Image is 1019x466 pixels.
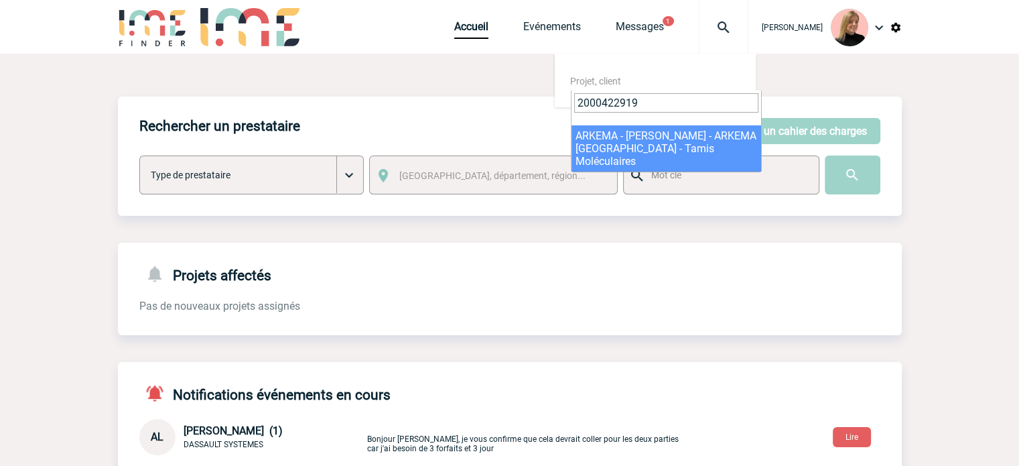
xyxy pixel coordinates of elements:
span: [GEOGRAPHIC_DATA], département, région... [399,170,586,181]
a: Messages [616,20,664,39]
a: Accueil [454,20,488,39]
img: notifications-active-24-px-r.png [145,384,173,403]
h4: Projets affectés [139,264,271,284]
li: ARKEMA - [PERSON_NAME] - ARKEMA [GEOGRAPHIC_DATA] - Tamis Moléculaires [571,125,761,172]
img: notifications-24-px-g.png [145,264,173,284]
a: Lire [822,430,882,443]
img: 131233-0.png [831,9,868,46]
img: IME-Finder [118,8,188,46]
a: AL [PERSON_NAME] (1) DASSAULT SYSTEMES Bonjour [PERSON_NAME], je vous confirme que cela devrait c... [139,430,682,443]
span: [PERSON_NAME] (1) [184,424,283,437]
span: DASSAULT SYSTEMES [184,440,263,449]
button: 1 [663,16,674,26]
span: Pas de nouveaux projets assignés [139,300,300,312]
span: [PERSON_NAME] [762,23,823,32]
a: Evénements [523,20,581,39]
input: Submit [825,156,880,194]
h4: Notifications événements en cours [139,384,391,403]
span: AL [151,430,163,443]
div: Conversation privée : Client - Agence [139,419,364,455]
input: Mot clé [648,166,807,184]
h4: Rechercher un prestataire [139,118,300,134]
span: Projet, client [570,76,621,86]
button: Lire [833,427,871,447]
p: Bonjour [PERSON_NAME], je vous confirme que cela devrait coller pour les deux parties car j'ai be... [367,422,682,453]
